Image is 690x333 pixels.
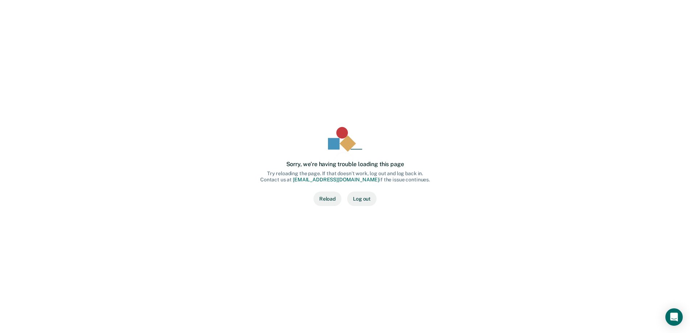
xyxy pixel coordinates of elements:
[293,177,379,182] a: [EMAIL_ADDRESS][DOMAIN_NAME]
[665,308,683,326] div: Open Intercom Messenger
[313,192,341,206] button: Reload
[286,161,404,168] div: Sorry, we’re having trouble loading this page
[347,192,377,206] button: Log out
[260,170,430,183] div: Try reloading the page. If that doesn’t work, log out and log back in. Contact us at if the issue...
